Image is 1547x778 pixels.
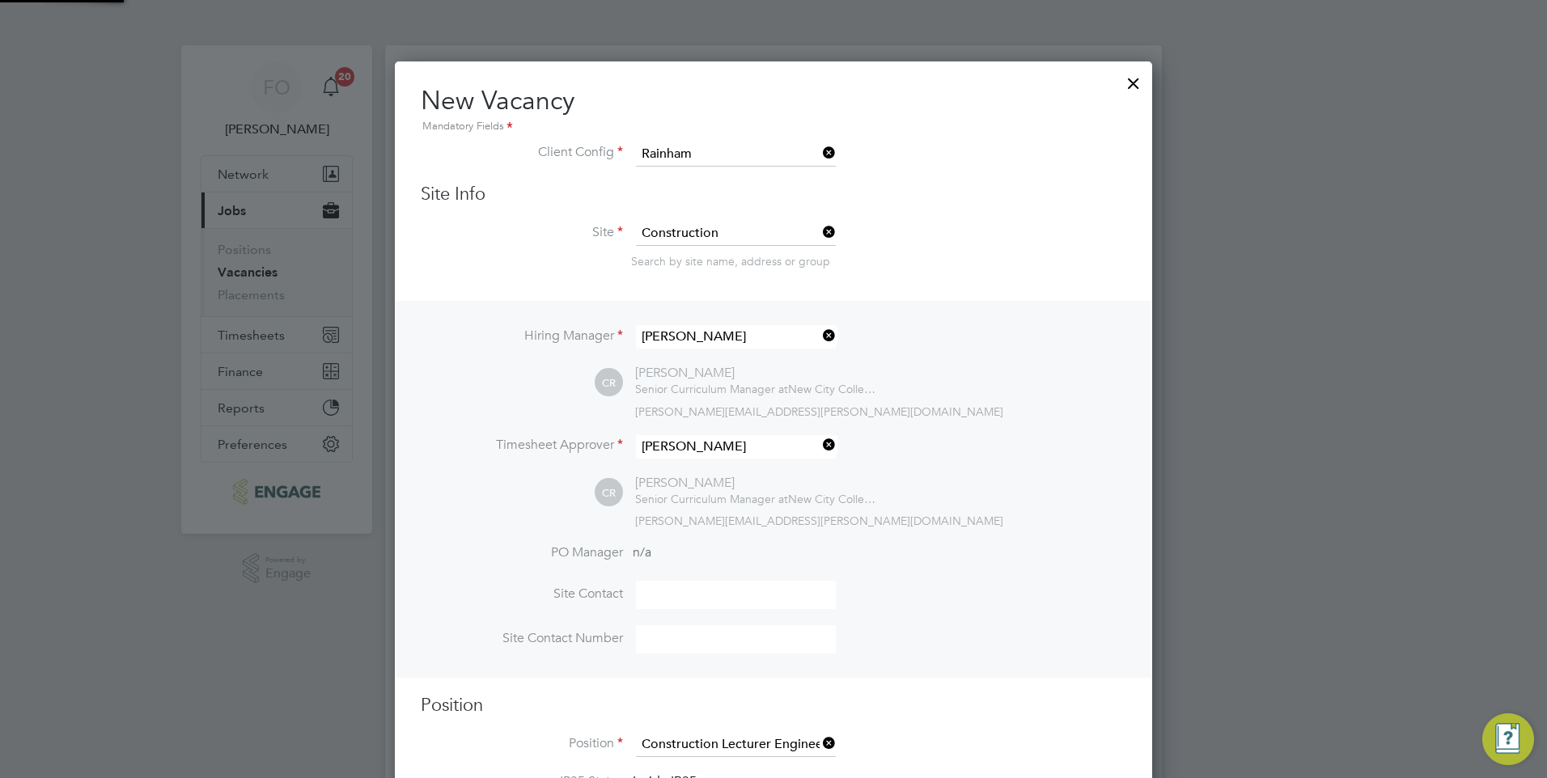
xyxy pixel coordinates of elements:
label: PO Manager [421,544,623,561]
span: CR [595,479,623,507]
input: Search for... [636,142,836,167]
label: Timesheet Approver [421,437,623,454]
span: Senior Curriculum Manager at [635,382,788,396]
label: Hiring Manager [421,328,623,345]
div: Mandatory Fields [421,118,1126,136]
div: New City College Limited [635,492,878,506]
div: [PERSON_NAME] [635,475,878,492]
input: Search for... [636,325,836,349]
button: Engage Resource Center [1482,713,1534,765]
div: New City College Limited [635,382,878,396]
div: [PERSON_NAME] [635,365,878,382]
span: CR [595,369,623,397]
label: Client Config [421,144,623,161]
h3: Position [421,694,1126,717]
span: n/a [633,544,651,560]
span: [PERSON_NAME][EMAIL_ADDRESS][PERSON_NAME][DOMAIN_NAME] [635,404,1003,419]
h3: Site Info [421,183,1126,206]
input: Search for... [636,222,836,246]
span: [PERSON_NAME][EMAIL_ADDRESS][PERSON_NAME][DOMAIN_NAME] [635,514,1003,528]
label: Position [421,735,623,752]
h2: New Vacancy [421,84,1126,136]
label: Site Contact Number [421,630,623,647]
label: Site Contact [421,586,623,603]
input: Search for... [636,435,836,459]
input: Search for... [636,733,836,757]
label: Site [421,224,623,241]
span: Search by site name, address or group [631,254,830,268]
span: Senior Curriculum Manager at [635,492,788,506]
